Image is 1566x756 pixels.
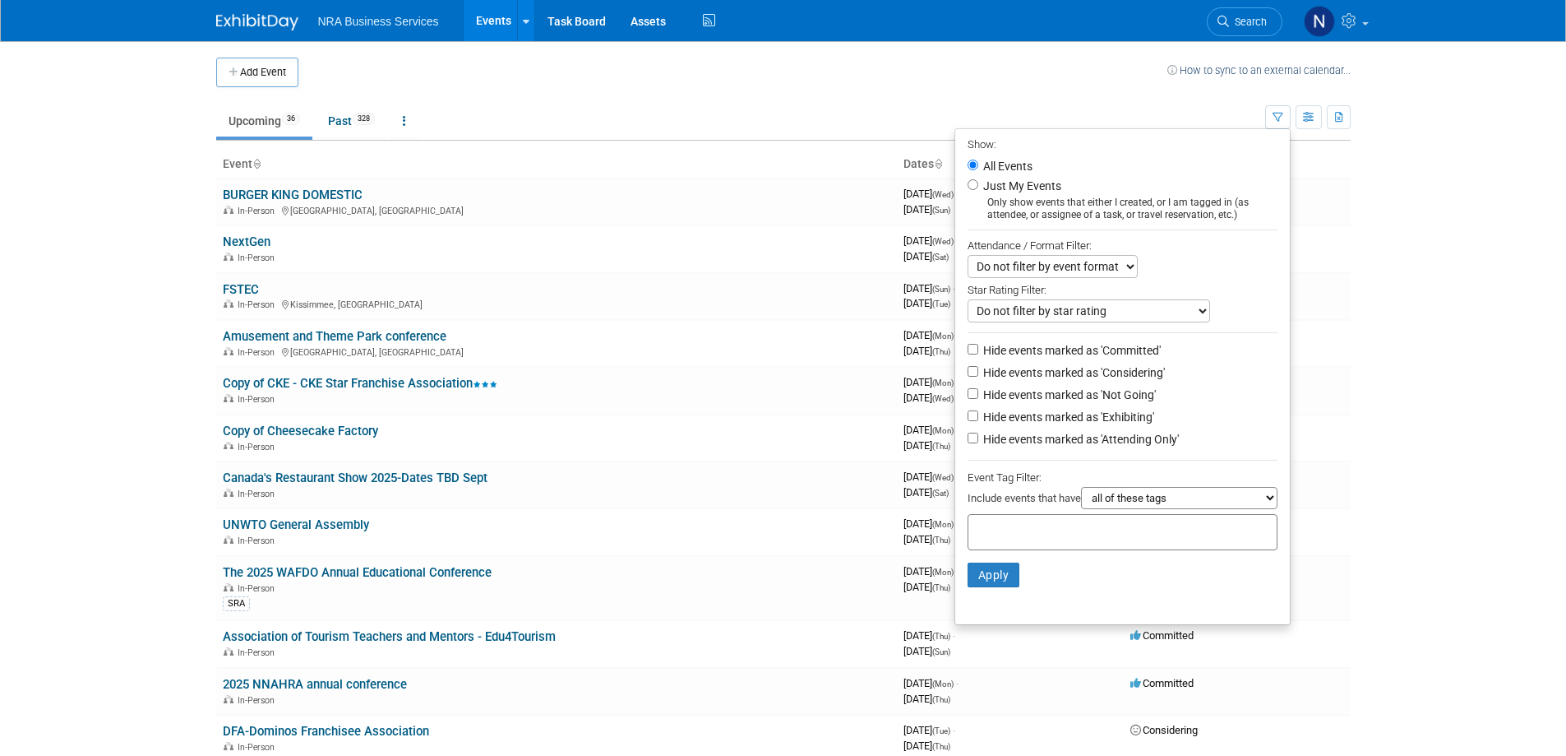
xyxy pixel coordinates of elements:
[932,347,950,356] span: (Thu)
[238,536,279,546] span: In-Person
[903,250,949,262] span: [DATE]
[223,329,446,344] a: Amusement and Theme Park conference
[932,520,954,529] span: (Mon)
[980,178,1061,194] label: Just My Events
[282,113,300,125] span: 36
[238,695,279,706] span: In-Person
[968,278,1277,299] div: Star Rating Filter:
[903,282,955,295] span: [DATE]
[956,677,959,689] span: -
[223,188,363,202] a: BURGER KING DOMESTIC
[1207,7,1282,36] a: Search
[1130,724,1198,736] span: Considering
[903,533,950,545] span: [DATE]
[903,629,955,642] span: [DATE]
[252,157,261,170] a: Sort by Event Name
[953,282,955,295] span: -
[224,536,233,544] img: In-Person Event
[980,342,1161,359] label: Hide events marked as 'Committed'
[932,299,950,308] span: (Tue)
[238,442,279,452] span: In-Person
[223,517,369,532] a: UNWTO General Assembly
[224,695,233,703] img: In-Person Event
[224,206,233,214] img: In-Person Event
[903,424,959,436] span: [DATE]
[903,188,959,200] span: [DATE]
[318,15,439,28] span: NRA Business Services
[903,724,955,736] span: [DATE]
[932,442,950,451] span: (Thu)
[932,647,950,656] span: (Sun)
[224,253,233,261] img: In-Person Event
[223,424,378,438] a: Copy of Cheesecake Factory
[238,299,279,310] span: In-Person
[932,426,954,435] span: (Mon)
[224,299,233,308] img: In-Person Event
[223,677,407,692] a: 2025 NNAHRA annual conference
[968,236,1277,255] div: Attendance / Format Filter:
[903,439,950,452] span: [DATE]
[238,253,279,263] span: In-Person
[1130,629,1194,642] span: Committed
[932,378,954,387] span: (Mon)
[238,206,279,216] span: In-Person
[903,297,950,309] span: [DATE]
[903,645,950,657] span: [DATE]
[238,647,279,658] span: In-Person
[980,409,1154,425] label: Hide events marked as 'Exhibiting'
[223,297,890,310] div: Kissimmee, [GEOGRAPHIC_DATA]
[238,347,279,358] span: In-Person
[903,677,959,689] span: [DATE]
[932,237,954,246] span: (Wed)
[934,157,942,170] a: Sort by Start Date
[224,742,233,750] img: In-Person Event
[238,394,279,405] span: In-Person
[932,206,950,215] span: (Sun)
[903,392,954,404] span: [DATE]
[897,151,1124,179] th: Dates
[223,282,259,297] a: FSTEC
[238,583,279,594] span: In-Person
[1304,6,1335,37] img: Neeley Carlson
[223,234,270,249] a: NextGen
[216,58,298,87] button: Add Event
[903,517,959,530] span: [DATE]
[903,203,950,216] span: [DATE]
[224,647,233,656] img: In-Person Event
[353,113,375,125] span: 328
[932,285,950,294] span: (Sun)
[953,724,955,736] span: -
[224,394,233,402] img: In-Person Event
[932,332,954,341] span: (Mon)
[932,536,950,545] span: (Thu)
[223,596,250,611] div: SRA
[932,583,950,592] span: (Thu)
[968,133,1277,154] div: Show:
[968,197,1277,221] div: Only show events that either I created, or I am tagged in (as attendee, or assignee of a task, or...
[238,489,279,499] span: In-Person
[1130,677,1194,689] span: Committed
[903,565,959,577] span: [DATE]
[223,345,890,358] div: [GEOGRAPHIC_DATA], [GEOGRAPHIC_DATA]
[932,489,949,498] span: (Sat)
[932,632,950,641] span: (Thu)
[932,679,954,689] span: (Mon)
[903,345,950,357] span: [DATE]
[223,565,492,580] a: The 2025 WAFDO Annual Educational Conference
[1167,64,1351,77] a: How to sync to an external calendar...
[980,160,1032,172] label: All Events
[223,203,890,216] div: [GEOGRAPHIC_DATA], [GEOGRAPHIC_DATA]
[903,234,959,247] span: [DATE]
[932,253,949,262] span: (Sat)
[980,431,1179,448] label: Hide events marked as 'Attending Only'
[238,742,279,753] span: In-Person
[903,471,959,483] span: [DATE]
[980,364,1165,381] label: Hide events marked as 'Considering'
[932,473,954,482] span: (Wed)
[932,742,950,751] span: (Thu)
[968,468,1277,487] div: Event Tag Filter:
[216,14,298,30] img: ExhibitDay
[903,486,949,499] span: [DATE]
[932,726,950,735] span: (Tue)
[224,442,233,450] img: In-Person Event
